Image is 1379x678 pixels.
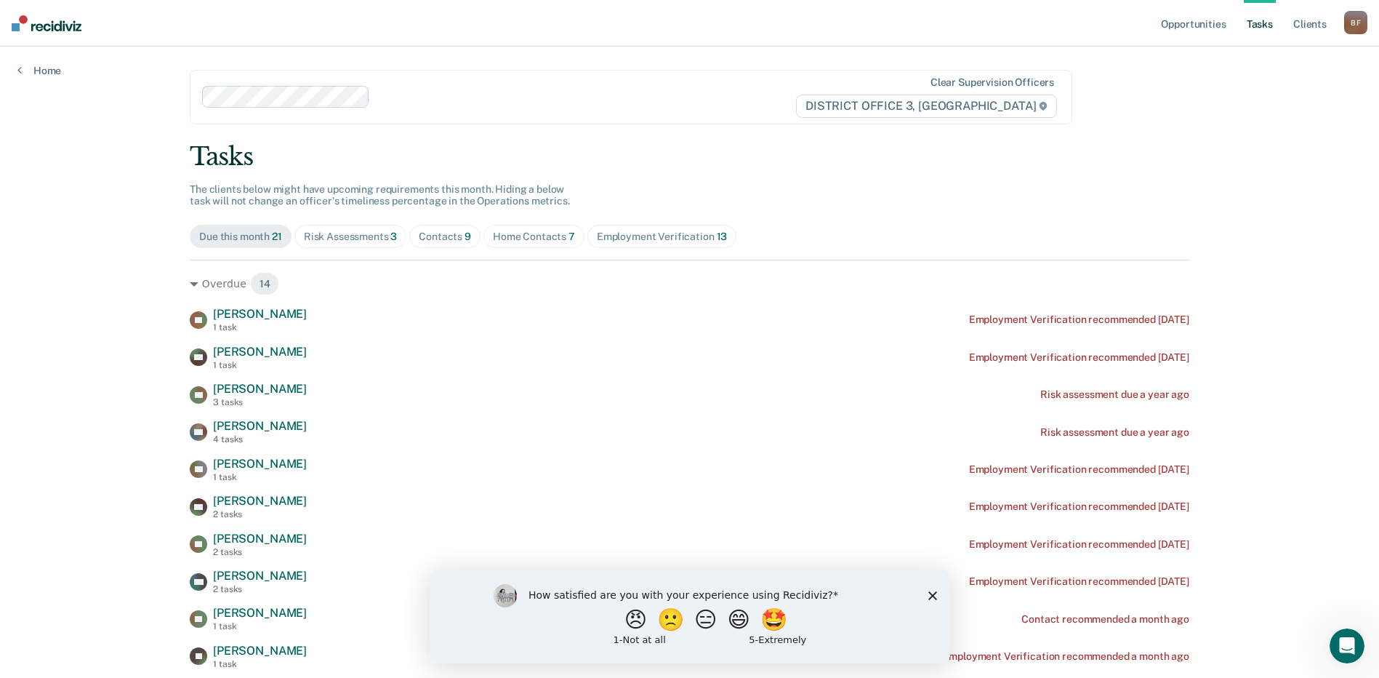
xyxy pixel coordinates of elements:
span: 13 [717,231,728,242]
div: 4 tasks [213,434,307,444]
div: 1 task [213,621,307,631]
span: [PERSON_NAME] [213,569,307,583]
div: Employment Verification [597,231,727,243]
span: 3 [390,231,397,242]
div: Employment Verification recommended a month ago [942,650,1189,663]
span: [PERSON_NAME] [213,419,307,433]
div: Employment Verification recommended [DATE] [969,538,1189,551]
span: DISTRICT OFFICE 3, [GEOGRAPHIC_DATA] [796,95,1057,118]
iframe: Intercom live chat [1330,629,1364,663]
div: Due this month [199,231,282,243]
div: Employment Verification recommended [DATE] [969,351,1189,364]
div: Employment Verification recommended [DATE] [969,500,1189,513]
div: Contacts [419,231,471,243]
div: 1 task [213,360,307,370]
div: 2 tasks [213,584,307,594]
div: 2 tasks [213,547,307,557]
span: The clients below might have upcoming requirements this month. Hiding a below task will not chang... [190,183,570,207]
div: Risk assessment due a year ago [1040,426,1189,439]
div: Home Contacts [493,231,575,243]
span: [PERSON_NAME] [213,307,307,321]
div: 1 task [213,322,307,332]
div: Contact recommended a month ago [1021,613,1189,626]
div: Overdue 14 [190,272,1189,295]
button: BF [1344,11,1367,34]
span: [PERSON_NAME] [213,644,307,658]
span: 9 [465,231,471,242]
span: [PERSON_NAME] [213,457,307,471]
div: Employment Verification recommended [DATE] [969,314,1189,326]
div: 1 task [213,472,307,482]
a: Home [17,64,61,77]
div: 1 task [213,659,307,669]
div: Employment Verification recommended [DATE] [969,575,1189,588]
div: 3 tasks [213,397,307,407]
div: 2 tasks [213,509,307,519]
span: [PERSON_NAME] [213,382,307,396]
div: Risk assessment due a year ago [1040,388,1189,401]
img: Recidiviz [12,15,81,31]
span: [PERSON_NAME] [213,494,307,508]
span: 7 [568,231,575,242]
span: 21 [272,231,282,242]
span: [PERSON_NAME] [213,606,307,620]
div: B F [1344,11,1367,34]
div: Risk Assessments [304,231,398,243]
span: 14 [250,272,280,295]
span: [PERSON_NAME] [213,345,307,359]
span: [PERSON_NAME] [213,532,307,546]
div: Tasks [190,142,1189,172]
iframe: Survey by Kim from Recidiviz [430,570,950,663]
div: Clear supervision officers [930,76,1054,89]
div: Employment Verification recommended [DATE] [969,463,1189,476]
